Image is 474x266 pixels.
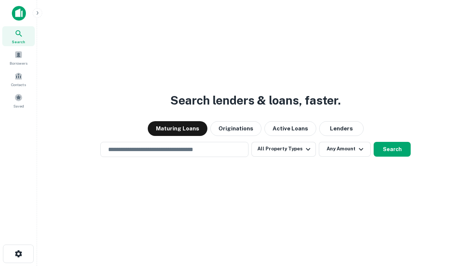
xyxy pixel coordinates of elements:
[2,69,35,89] a: Contacts
[170,92,341,109] h3: Search lenders & loans, faster.
[2,48,35,68] a: Borrowers
[148,121,207,136] button: Maturing Loans
[10,60,27,66] span: Borrowers
[2,91,35,110] a: Saved
[437,207,474,242] iframe: Chat Widget
[264,121,316,136] button: Active Loans
[374,142,411,157] button: Search
[251,142,316,157] button: All Property Types
[13,103,24,109] span: Saved
[2,26,35,46] a: Search
[319,142,371,157] button: Any Amount
[12,39,25,45] span: Search
[11,82,26,88] span: Contacts
[319,121,364,136] button: Lenders
[210,121,261,136] button: Originations
[12,6,26,21] img: capitalize-icon.png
